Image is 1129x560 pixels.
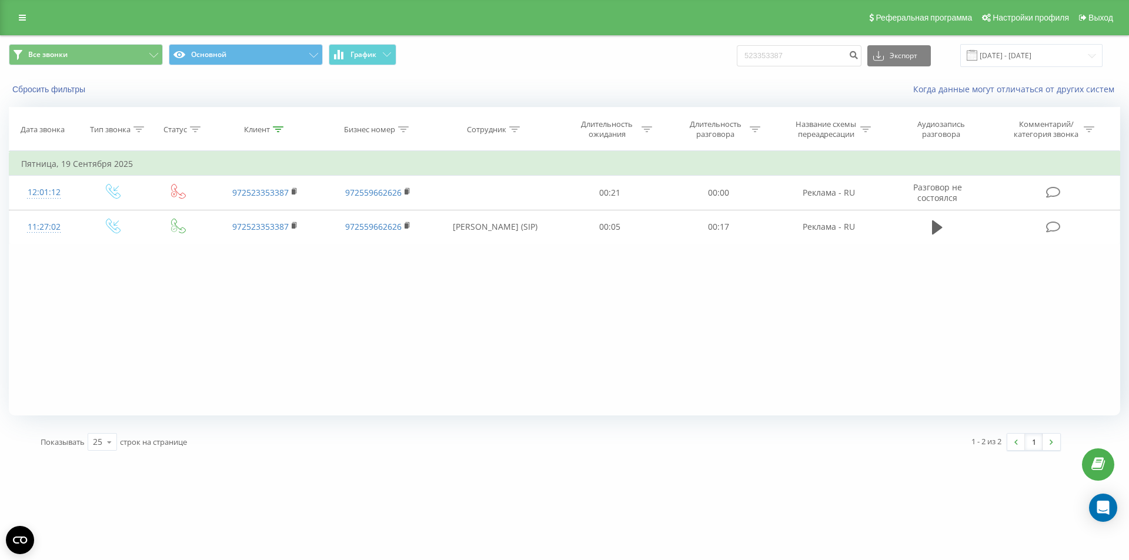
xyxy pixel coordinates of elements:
div: Тип звонка [90,125,131,135]
div: 25 [93,436,102,448]
button: Open CMP widget [6,526,34,554]
div: Бизнес номер [344,125,395,135]
a: 972559662626 [345,187,402,198]
div: Сотрудник [467,125,506,135]
button: Основной [169,44,323,65]
div: 1 - 2 из 2 [971,435,1001,447]
span: Все звонки [28,50,68,59]
a: 972523353387 [232,221,289,232]
div: Клиент [244,125,270,135]
span: строк на странице [120,437,187,447]
div: Дата звонка [21,125,65,135]
button: График [329,44,396,65]
div: 12:01:12 [21,181,67,204]
a: 972559662626 [345,221,402,232]
a: 972523353387 [232,187,289,198]
a: 1 [1025,434,1043,450]
button: Все звонки [9,44,163,65]
span: Настройки профиля [993,13,1069,22]
td: 00:00 [664,176,772,210]
span: График [350,51,376,59]
div: Комментарий/категория звонка [1012,119,1081,139]
input: Поиск по номеру [737,45,861,66]
a: Когда данные могут отличаться от других систем [913,83,1120,95]
div: Название схемы переадресации [794,119,857,139]
div: Длительность ожидания [576,119,639,139]
td: [PERSON_NAME] (SIP) [434,210,556,244]
td: Пятница, 19 Сентября 2025 [9,152,1120,176]
span: Реферальная программа [876,13,972,22]
button: Сбросить фильтры [9,84,91,95]
div: Аудиозапись разговора [903,119,980,139]
td: Реклама - RU [773,176,886,210]
td: 00:21 [556,176,664,210]
div: 11:27:02 [21,216,67,239]
td: 00:05 [556,210,664,244]
div: Open Intercom Messenger [1089,494,1117,522]
div: Длительность разговора [684,119,747,139]
span: Показывать [41,437,85,447]
td: Реклама - RU [773,210,886,244]
td: 00:17 [664,210,772,244]
span: Выход [1088,13,1113,22]
button: Экспорт [867,45,931,66]
span: Разговор не состоялся [913,182,962,203]
div: Статус [163,125,187,135]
